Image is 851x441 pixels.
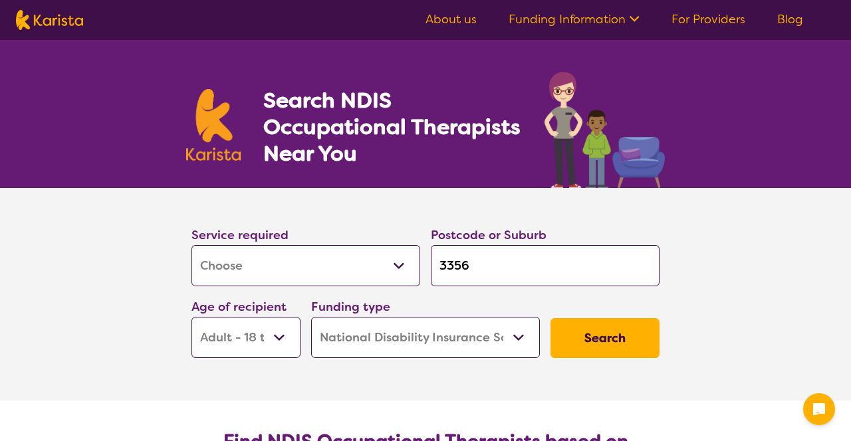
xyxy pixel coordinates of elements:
[425,11,477,27] a: About us
[191,299,287,315] label: Age of recipient
[431,245,660,286] input: Type
[509,11,640,27] a: Funding Information
[777,11,803,27] a: Blog
[16,10,83,30] img: Karista logo
[545,72,665,188] img: occupational-therapy
[311,299,390,315] label: Funding type
[263,87,522,167] h1: Search NDIS Occupational Therapists Near You
[671,11,745,27] a: For Providers
[186,89,241,161] img: Karista logo
[550,318,660,358] button: Search
[431,227,547,243] label: Postcode or Suburb
[191,227,289,243] label: Service required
